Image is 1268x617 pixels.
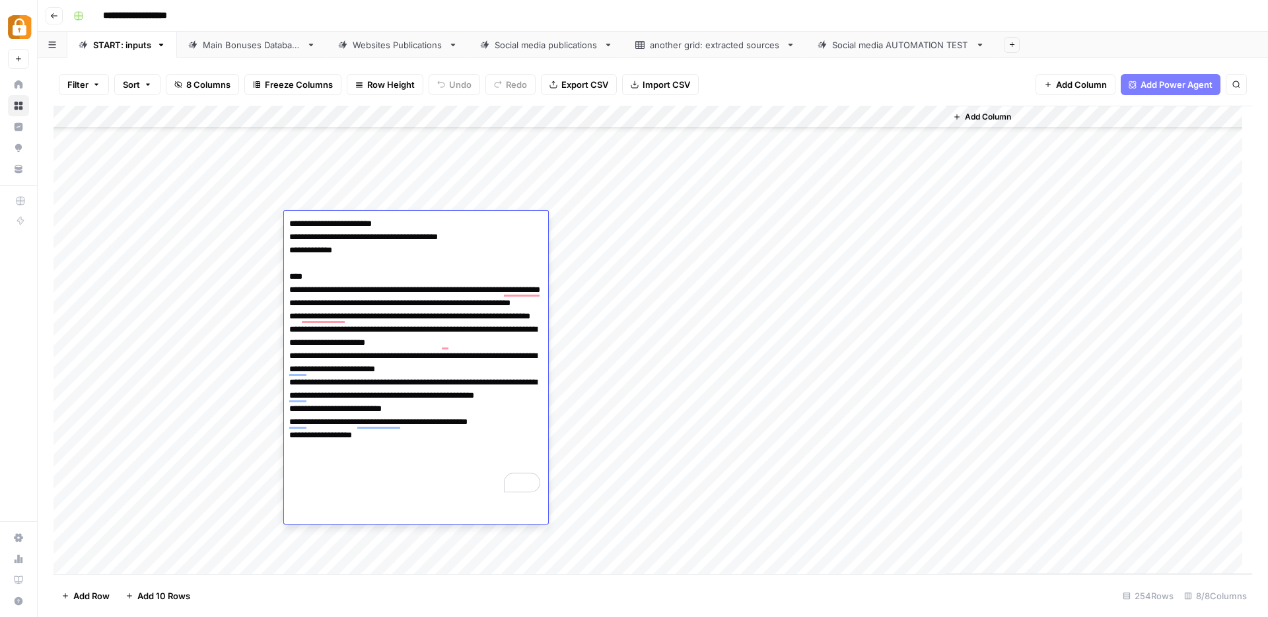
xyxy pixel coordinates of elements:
a: Websites Publications [327,32,469,58]
a: Insights [8,116,29,137]
button: Freeze Columns [244,74,341,95]
a: Home [8,74,29,95]
a: Usage [8,548,29,569]
span: Redo [506,78,527,91]
a: Opportunities [8,137,29,159]
span: Add Row [73,589,110,602]
button: Add Column [1036,74,1115,95]
div: Social media publications [495,38,598,52]
span: 8 Columns [186,78,230,91]
a: another grid: extracted sources [624,32,806,58]
button: 8 Columns [166,74,239,95]
a: Social media AUTOMATION TEST [806,32,996,58]
button: Import CSV [622,74,699,95]
div: Main Bonuses Database [203,38,301,52]
button: Export CSV [541,74,617,95]
img: Adzz Logo [8,15,32,39]
span: Undo [449,78,472,91]
button: Add Power Agent [1121,74,1220,95]
a: START: inputs [67,32,177,58]
div: 8/8 Columns [1179,585,1252,606]
a: Social media publications [469,32,624,58]
button: Sort [114,74,160,95]
div: 254 Rows [1117,585,1179,606]
span: Filter [67,78,88,91]
div: Websites Publications [353,38,443,52]
a: Learning Hub [8,569,29,591]
div: START: inputs [93,38,151,52]
span: Import CSV [643,78,690,91]
div: another grid: extracted sources [650,38,781,52]
a: Your Data [8,159,29,180]
button: Redo [485,74,536,95]
button: Help + Support [8,591,29,612]
span: Add Column [965,111,1011,123]
button: Add Column [948,108,1016,126]
span: Add 10 Rows [137,589,190,602]
button: Undo [429,74,480,95]
span: Freeze Columns [265,78,333,91]
textarea: To enrich screen reader interactions, please activate Accessibility in Grammarly extension settings [284,215,548,497]
a: Main Bonuses Database [177,32,327,58]
span: Add Power Agent [1141,78,1213,91]
a: Browse [8,95,29,116]
button: Add Row [53,585,118,606]
span: Row Height [367,78,415,91]
button: Row Height [347,74,423,95]
button: Add 10 Rows [118,585,198,606]
button: Workspace: Adzz [8,11,29,44]
span: Export CSV [561,78,608,91]
button: Filter [59,74,109,95]
div: Social media AUTOMATION TEST [832,38,970,52]
span: Sort [123,78,140,91]
span: Add Column [1056,78,1107,91]
a: Settings [8,527,29,548]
